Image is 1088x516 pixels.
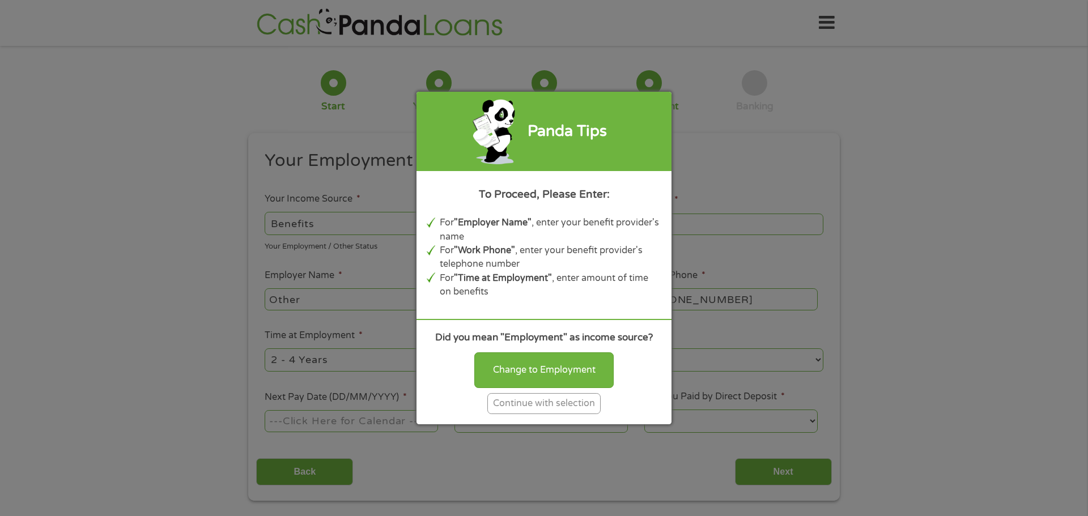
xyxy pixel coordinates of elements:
[487,393,601,414] div: Continue with selection
[454,245,515,256] b: "Work Phone"
[440,271,662,299] li: For , enter amount of time on benefits
[440,244,662,271] li: For , enter your benefit provider's telephone number
[454,217,532,228] b: "Employer Name"
[427,186,661,202] div: To Proceed, Please Enter:
[474,352,614,387] div: Change to Employment
[440,216,662,244] li: For , enter your benefit provider's name
[454,272,552,284] b: "Time at Employment"
[427,330,661,345] div: Did you mean "Employment" as income source?
[528,120,607,143] div: Panda Tips
[471,97,517,165] img: green-panda-phone.png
